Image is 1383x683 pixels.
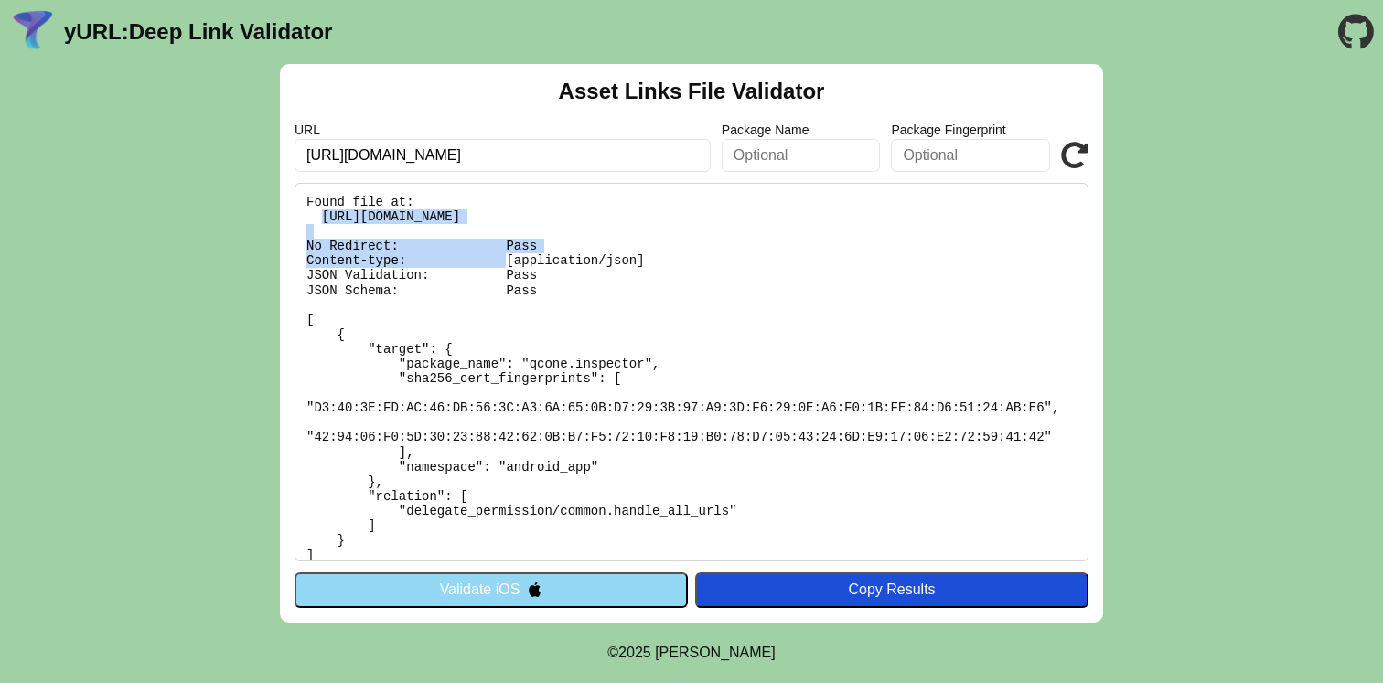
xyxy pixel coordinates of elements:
[295,139,711,172] input: Required
[295,572,688,607] button: Validate iOS
[607,623,775,683] footer: ©
[64,19,332,45] a: yURL:Deep Link Validator
[295,123,711,137] label: URL
[559,79,825,104] h2: Asset Links File Validator
[704,582,1079,598] div: Copy Results
[722,139,881,172] input: Optional
[9,8,57,56] img: yURL Logo
[695,572,1088,607] button: Copy Results
[295,183,1088,561] pre: Found file at: [URL][DOMAIN_NAME] No Redirect: Pass Content-type: [application/json] JSON Validat...
[891,123,1050,137] label: Package Fingerprint
[891,139,1050,172] input: Optional
[527,582,542,597] img: appleIcon.svg
[722,123,881,137] label: Package Name
[618,645,651,660] span: 2025
[655,645,776,660] a: Michael Ibragimchayev's Personal Site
